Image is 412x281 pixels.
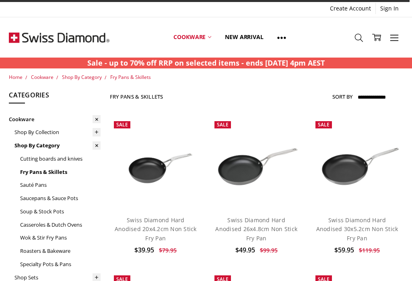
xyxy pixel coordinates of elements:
a: Shop By Collection [14,126,101,139]
img: Swiss Diamond Hard Anodised 26x4.8cm Non Stick Fry Pan [210,132,302,194]
span: $99.95 [260,246,278,254]
a: Wok & Stir Fry Pans [20,231,101,244]
a: Shop By Category [62,74,102,81]
h5: Categories [9,90,101,104]
a: Sauté Pans [20,178,101,192]
span: $79.95 [159,246,177,254]
a: Create Account [325,3,375,14]
img: Swiss Diamond Hard Anodised 20x4.2cm Non Stick Fry Pan [110,132,202,194]
a: Cutting boards and knives [20,152,101,165]
span: $59.95 [334,246,354,254]
a: Cookware [31,74,54,81]
a: Swiss Diamond Hard Anodised 30x5.2cm Non Stick Fry Pan [311,117,403,209]
strong: Sale - up to 70% off RRP on selected items - ends [DATE] 4pm AEST [87,58,325,68]
a: Fry Pans & Skillets [20,165,101,179]
span: $39.95 [134,246,154,254]
a: Shop By Category [14,139,101,152]
a: Sign In [376,3,403,14]
a: Specialty Pots & Pans [20,258,101,271]
a: Saucepans & Sauce Pots [20,192,101,205]
span: Sale [217,121,229,128]
a: Soup & Stock Pots [20,205,101,218]
span: Sale [116,121,128,128]
img: Free Shipping On Every Order [9,17,109,58]
span: $49.95 [235,246,255,254]
a: Home [9,74,23,81]
a: Cookware [9,113,101,126]
a: Cookware [167,19,218,55]
span: $119.95 [359,246,380,254]
h1: Fry Pans & Skillets [110,93,163,100]
a: New arrival [218,19,270,55]
img: Swiss Diamond Hard Anodised 30x5.2cm Non Stick Fry Pan [311,132,403,194]
a: Swiss Diamond Hard Anodised 20x4.2cm Non Stick Fry Pan [115,216,197,242]
a: Swiss Diamond Hard Anodised 26x4.8cm Non Stick Fry Pan [210,117,302,209]
a: Swiss Diamond Hard Anodised 20x4.2cm Non Stick Fry Pan [110,117,202,209]
label: Sort By [332,90,352,103]
a: Show All [270,19,293,56]
a: Swiss Diamond Hard Anodised 30x5.2cm Non Stick Fry Pan [316,216,398,242]
a: Fry Pans & Skillets [110,74,151,81]
a: Casseroles & Dutch Ovens [20,218,101,231]
a: Roasters & Bakeware [20,244,101,258]
span: Sale [318,121,330,128]
a: Swiss Diamond Hard Anodised 26x4.8cm Non Stick Fry Pan [215,216,297,242]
